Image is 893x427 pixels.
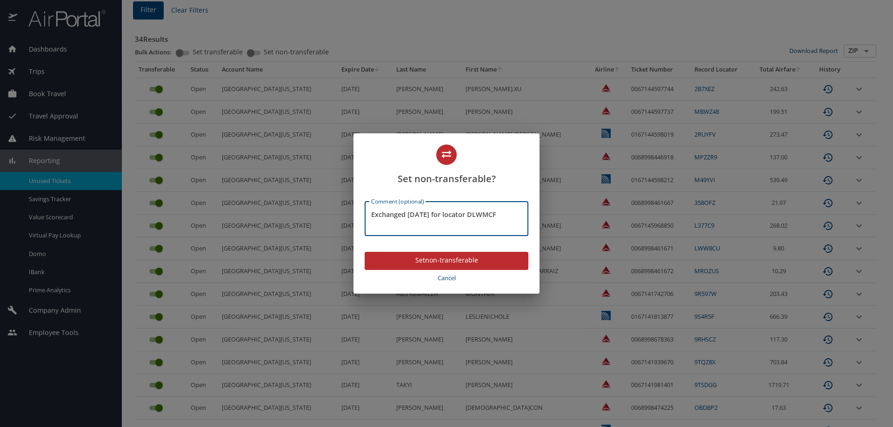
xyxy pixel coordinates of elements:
[371,210,522,228] textarea: Exchanged [DATE] for locator DLWMCF
[365,252,528,270] button: Setnon-transferable
[365,145,528,186] h2: Set non-transferable?
[372,255,521,266] span: Set non-transferable
[365,270,528,286] button: Cancel
[368,273,525,283] span: Cancel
